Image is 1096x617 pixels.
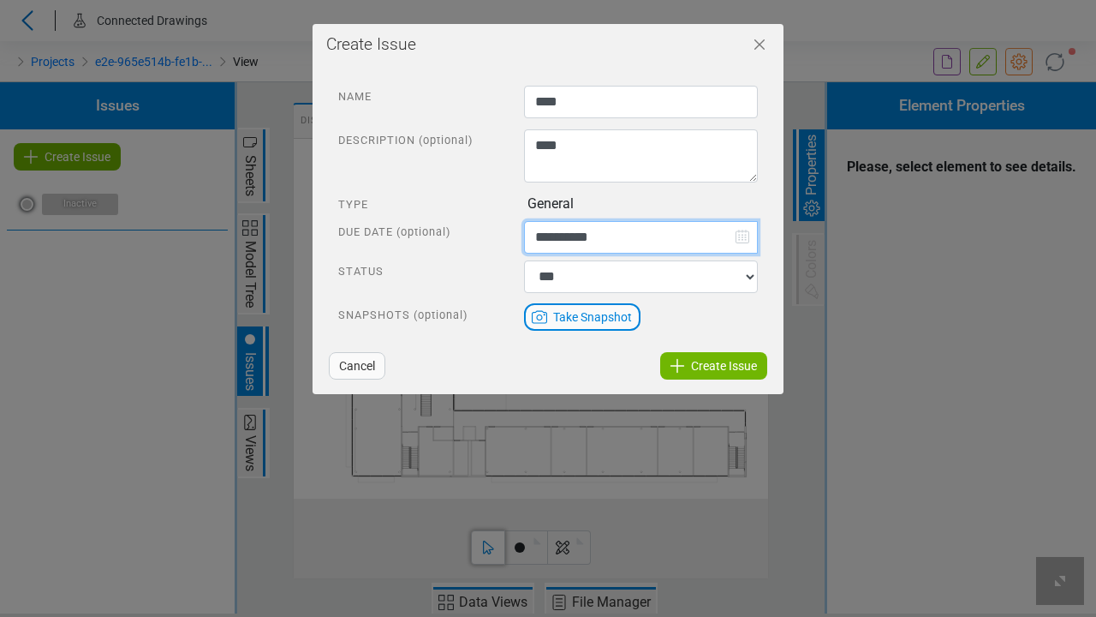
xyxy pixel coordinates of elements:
span: Cancel [339,356,375,376]
span: TYPE [338,198,368,211]
span: NAME [338,90,372,103]
div: General [527,194,758,214]
span: DUE DATE (optional) [338,225,450,238]
button: Close [736,21,783,69]
span: Create Issue [326,33,416,57]
span: Create Issue [691,356,757,376]
span: STATUS [338,265,384,278]
span: SNAPSHOTS (optional) [338,308,468,321]
span: DESCRIPTION (optional) [338,134,473,147]
span: Take Snapshot [553,308,632,326]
